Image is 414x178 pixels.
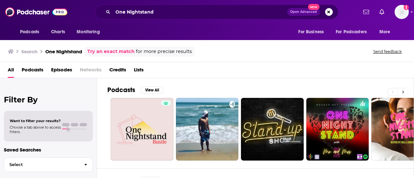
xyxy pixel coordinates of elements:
[51,27,65,37] span: Charts
[72,26,108,38] button: open menu
[16,26,48,38] button: open menu
[287,8,320,16] button: Open AdvancedNew
[51,65,72,78] a: Episodes
[336,27,367,37] span: For Podcasters
[107,86,164,94] a: PodcastsView All
[77,27,100,37] span: Monitoring
[404,5,409,10] svg: Add a profile image
[107,86,135,94] h2: Podcasts
[332,26,376,38] button: open menu
[395,5,409,19] span: Logged in as AtriaBooks
[87,48,135,55] a: Try an exact match
[298,27,324,37] span: For Business
[361,6,372,17] a: Show notifications dropdown
[371,49,404,54] button: Send feedback
[113,7,287,17] input: Search podcasts, credits, & more...
[109,65,126,78] a: Credits
[290,10,317,14] span: Open Advanced
[47,26,69,38] a: Charts
[375,26,398,38] button: open menu
[134,65,144,78] a: Lists
[395,5,409,19] img: User Profile
[21,48,38,55] h3: Search
[4,147,93,153] p: Saved Searches
[4,95,93,104] h2: Filter By
[80,65,102,78] span: Networks
[379,27,390,37] span: More
[20,27,39,37] span: Podcasts
[95,5,338,19] div: Search podcasts, credits, & more...
[22,65,43,78] a: Podcasts
[294,26,332,38] button: open menu
[4,157,93,172] button: Select
[5,6,67,18] img: Podchaser - Follow, Share and Rate Podcasts
[308,4,320,10] span: New
[10,119,61,123] span: Want to filter your results?
[8,65,14,78] a: All
[377,6,387,17] a: Show notifications dropdown
[136,48,192,55] span: for more precise results
[395,5,409,19] button: Show profile menu
[45,48,82,55] h3: One Nightstand
[4,162,79,167] span: Select
[140,86,164,94] button: View All
[10,125,61,134] span: Choose a tab above to access filters.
